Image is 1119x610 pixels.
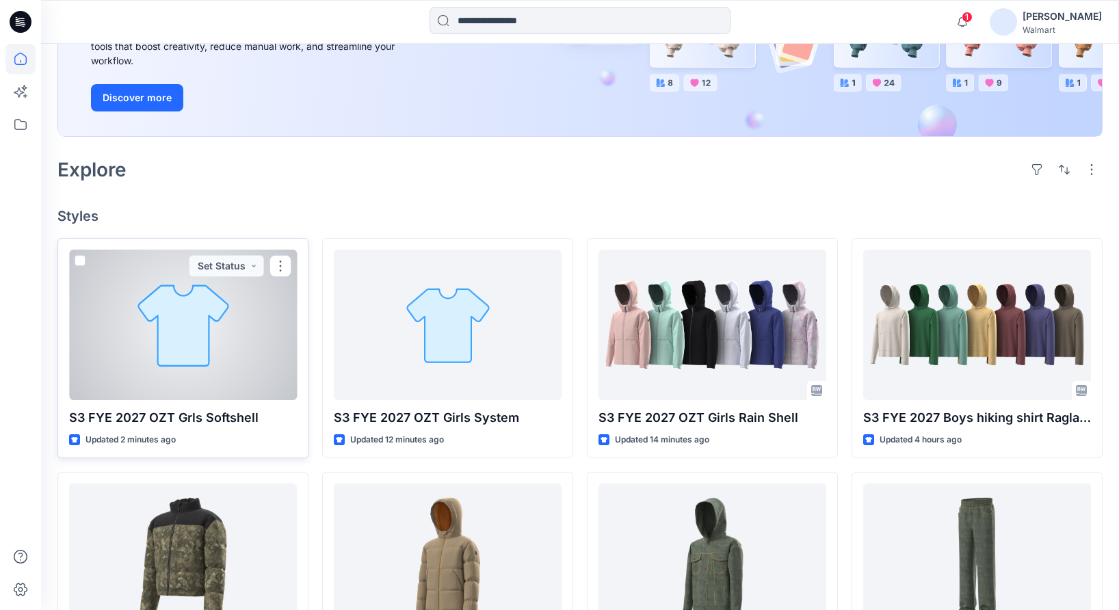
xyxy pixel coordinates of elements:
p: Updated 14 minutes ago [615,433,709,447]
div: [PERSON_NAME] [1023,8,1102,25]
a: S3 FYE 2027 Boys hiking shirt Raglan Slv [863,250,1091,400]
span: 1 [962,12,973,23]
a: S3 FYE 2027 OZT Girls System [334,250,562,400]
p: Updated 4 hours ago [880,433,962,447]
p: S3 FYE 2027 OZT Girls Rain Shell [598,408,826,427]
p: Updated 12 minutes ago [350,433,444,447]
a: S3 FYE 2027 OZT Girls Rain Shell [598,250,826,400]
p: Updated 2 minutes ago [85,433,176,447]
a: S3 FYE 2027 OZT Grls Softshell [69,250,297,400]
div: Walmart [1023,25,1102,35]
button: Discover more [91,84,183,111]
img: avatar [990,8,1017,36]
div: Explore ideas faster and recolor styles at scale with AI-powered tools that boost creativity, red... [91,25,399,68]
h4: Styles [57,208,1103,224]
a: Discover more [91,84,399,111]
p: S3 FYE 2027 OZT Girls System [334,408,562,427]
p: S3 FYE 2027 OZT Grls Softshell [69,408,297,427]
h2: Explore [57,159,127,181]
p: S3 FYE 2027 Boys hiking shirt Raglan Slv [863,408,1091,427]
